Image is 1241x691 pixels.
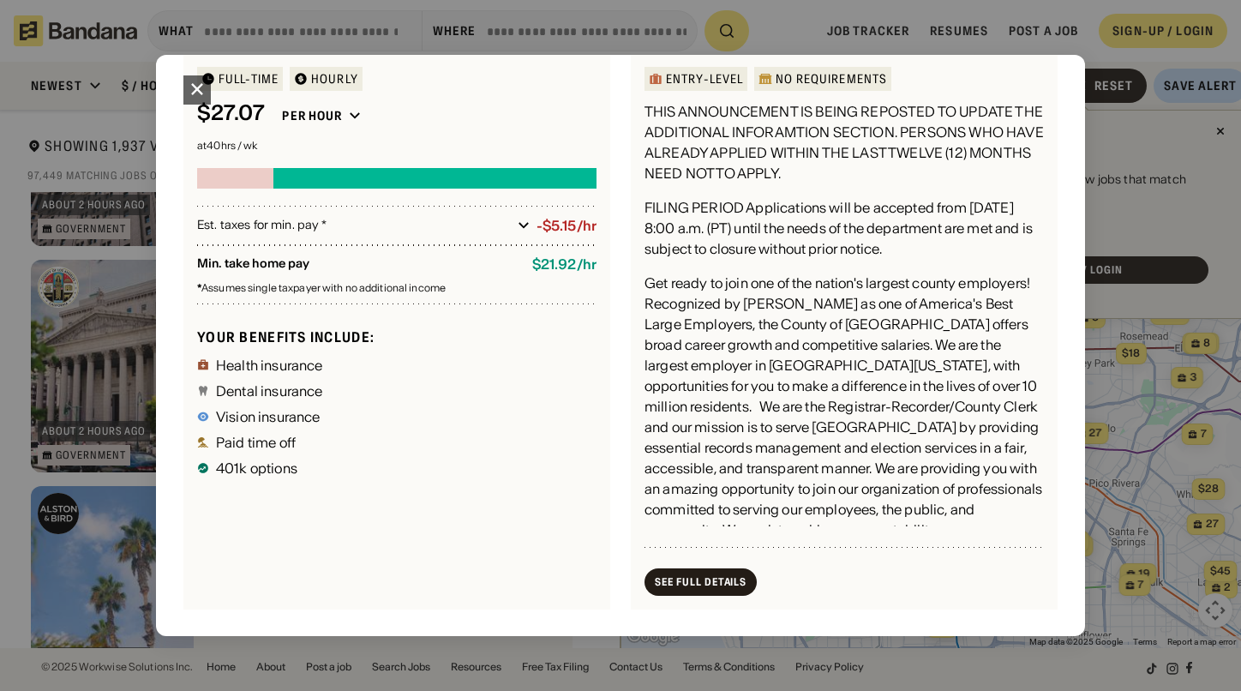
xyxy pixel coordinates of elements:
div: See 250,000+ other jobs [183,630,388,676]
div: Get ready to join one of the nation's largest county employers! Recognized by [PERSON_NAME] as on... [644,273,1044,561]
div: Health insurance [216,358,323,372]
div: -$5.15/hr [537,218,597,234]
div: Assumes single taxpayer with no additional income [197,283,597,293]
div: HOURLY [311,73,358,85]
div: No Requirements [776,73,887,85]
div: at 40 hrs / wk [197,141,597,151]
div: THIS ANNOUNCEMENT IS BEING REPOSTED TO UPDATE THE ADDITIONAL INFORAMTION SECTION. PERSONS WHO HAV... [644,101,1044,183]
div: Dental insurance [216,384,323,398]
div: Your benefits include: [197,328,597,346]
div: Per hour [282,108,342,123]
div: FILING PERIOD Applications will be accepted from [DATE] 8:00 a.m. (PT) until the needs of the dep... [644,197,1044,259]
div: See Full Details [655,577,746,587]
div: Est. taxes for min. pay * [197,217,511,234]
div: Vision insurance [216,410,321,424]
div: $ 27.07 [197,101,265,126]
div: Entry-Level [666,73,743,85]
div: $ 21.92 / hr [532,256,597,273]
div: Paid time off [216,436,296,449]
div: Min. take home pay [197,256,519,273]
div: 401k options [216,461,297,475]
div: Full-time [219,73,279,85]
